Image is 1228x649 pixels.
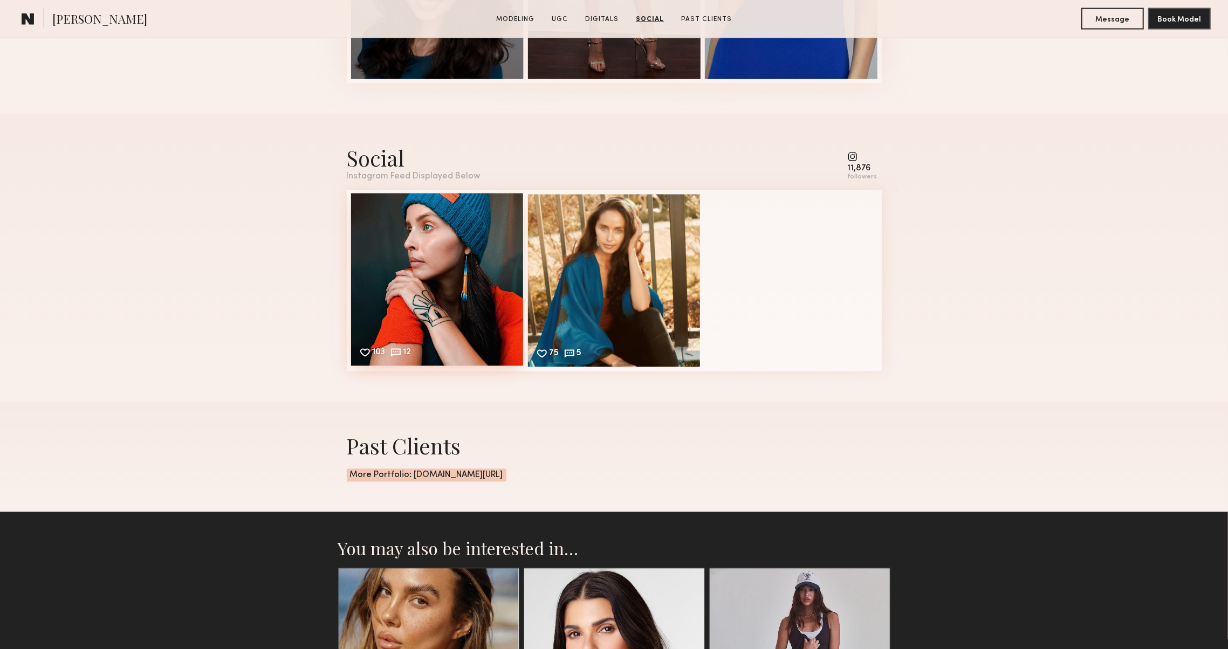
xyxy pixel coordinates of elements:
button: Book Model [1148,8,1211,30]
button: Message [1081,8,1144,30]
a: Digitals [581,15,623,24]
a: Modeling [492,15,539,24]
div: 11,876 [848,165,877,173]
div: 12 [403,349,411,358]
a: Social [632,15,668,24]
div: Past Clients [347,432,882,460]
span: More Portfolio: [DOMAIN_NAME][URL] [347,469,506,482]
div: Social [347,144,481,172]
div: 5 [577,350,582,360]
div: 75 [550,350,559,360]
a: Past Clients [677,15,736,24]
a: Book Model [1148,14,1211,23]
div: 103 [373,349,386,358]
div: Instagram Feed Displayed Below [347,172,481,182]
div: followers [848,174,877,182]
h2: You may also be interested in… [338,538,890,560]
span: [PERSON_NAME] [52,11,147,30]
a: UGC [547,15,572,24]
